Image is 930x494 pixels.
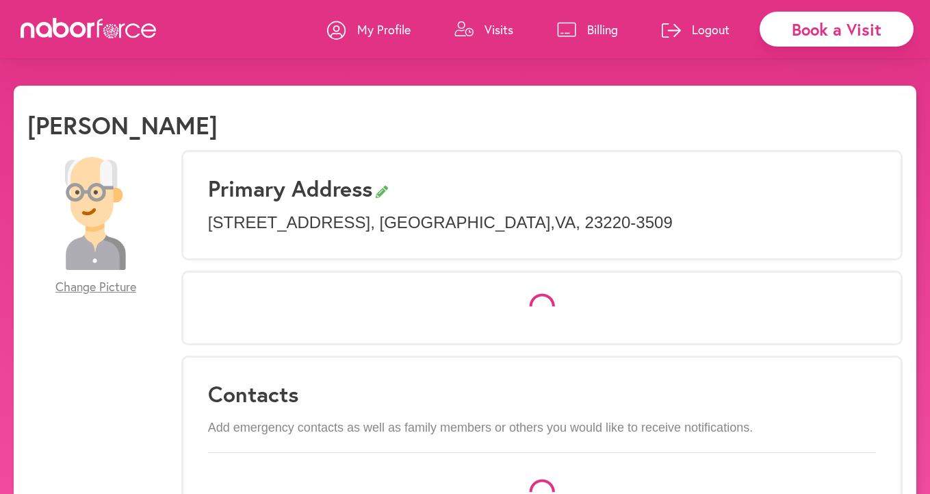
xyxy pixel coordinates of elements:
[327,9,411,50] a: My Profile
[208,381,876,407] h3: Contacts
[454,9,513,50] a: Visits
[485,21,513,38] p: Visits
[55,280,136,295] span: Change Picture
[760,12,914,47] div: Book a Visit
[208,175,876,201] h3: Primary Address
[208,421,876,436] p: Add emergency contacts as well as family members or others you would like to receive notifications.
[557,9,618,50] a: Billing
[587,21,618,38] p: Billing
[662,9,729,50] a: Logout
[692,21,729,38] p: Logout
[357,21,411,38] p: My Profile
[27,110,218,140] h1: [PERSON_NAME]
[208,213,876,233] p: [STREET_ADDRESS] , [GEOGRAPHIC_DATA] , VA , 23220-3509
[39,157,152,270] img: 28479a6084c73c1d882b58007db4b51f.png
